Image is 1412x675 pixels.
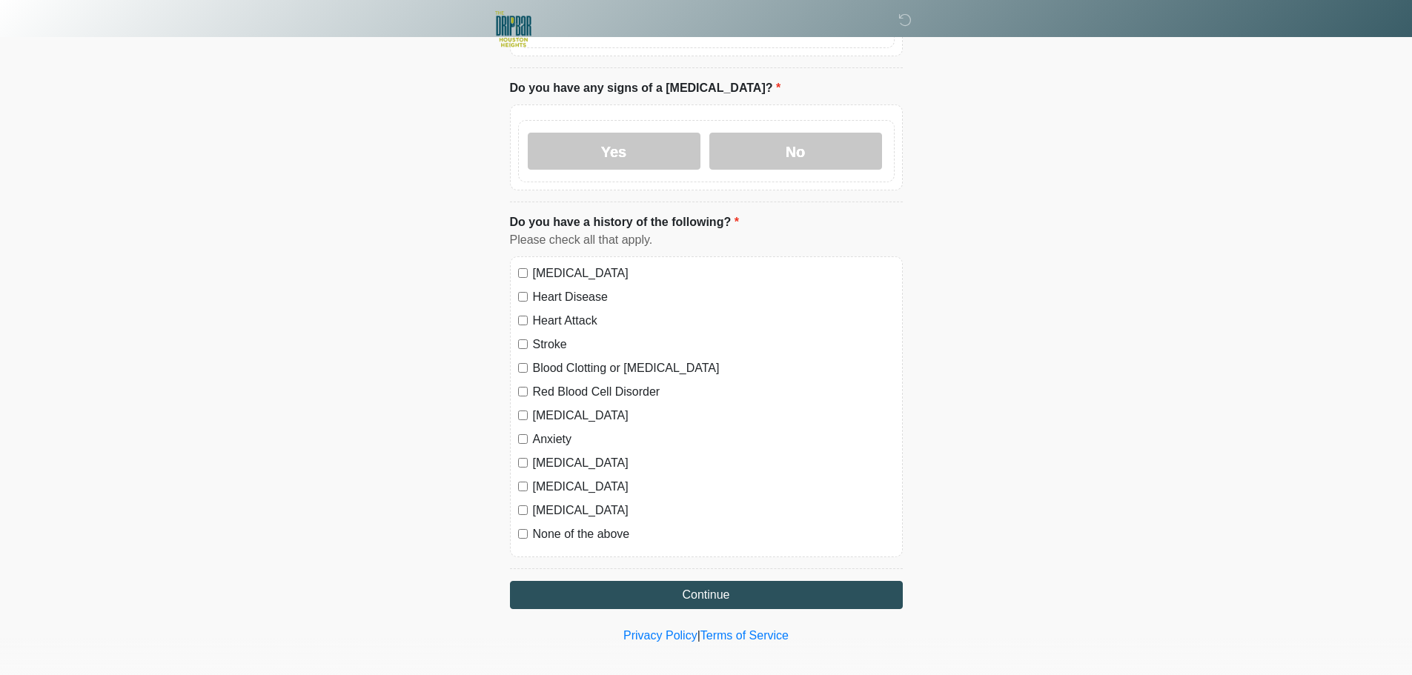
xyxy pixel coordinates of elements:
button: Continue [510,581,903,609]
label: Stroke [533,336,895,353]
label: Heart Disease [533,288,895,306]
label: [MEDICAL_DATA] [533,478,895,496]
input: Blood Clotting or [MEDICAL_DATA] [518,363,528,373]
input: [MEDICAL_DATA] [518,410,528,420]
input: [MEDICAL_DATA] [518,268,528,278]
label: [MEDICAL_DATA] [533,265,895,282]
label: [MEDICAL_DATA] [533,407,895,425]
input: Stroke [518,339,528,349]
input: None of the above [518,529,528,539]
label: Do you have any signs of a [MEDICAL_DATA]? [510,79,781,97]
label: [MEDICAL_DATA] [533,454,895,472]
label: Yes [528,133,700,170]
input: Anxiety [518,434,528,444]
input: [MEDICAL_DATA] [518,458,528,468]
div: Please check all that apply. [510,231,903,249]
input: Red Blood Cell Disorder [518,387,528,396]
input: Heart Attack [518,316,528,325]
input: Heart Disease [518,292,528,302]
label: No [709,133,882,170]
img: The DRIPBaR - Houston Heights Logo [495,11,531,47]
label: None of the above [533,525,895,543]
label: Anxiety [533,430,895,448]
a: Terms of Service [700,629,789,642]
label: Heart Attack [533,312,895,330]
a: | [697,629,700,642]
input: [MEDICAL_DATA] [518,505,528,515]
label: Do you have a history of the following? [510,213,739,231]
input: [MEDICAL_DATA] [518,482,528,491]
label: Blood Clotting or [MEDICAL_DATA] [533,359,895,377]
a: Privacy Policy [623,629,697,642]
label: [MEDICAL_DATA] [533,502,895,519]
label: Red Blood Cell Disorder [533,383,895,401]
